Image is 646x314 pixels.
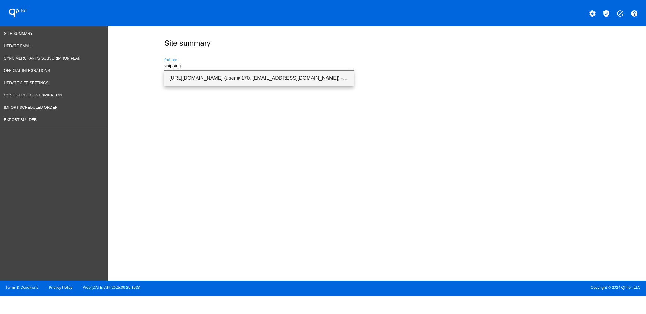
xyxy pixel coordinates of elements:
[4,81,49,85] span: Update Site Settings
[4,32,33,36] span: Site Summary
[5,285,38,290] a: Terms & Conditions
[169,71,349,86] span: [URL][DOMAIN_NAME] (user # 170, [EMAIL_ADDRESS][DOMAIN_NAME]) - Test
[589,10,596,17] mat-icon: settings
[4,118,37,122] span: Export Builder
[4,93,62,97] span: Configure logs expiration
[4,68,50,73] span: Official Integrations
[49,285,73,290] a: Privacy Policy
[328,285,641,290] span: Copyright © 2024 QPilot, LLC
[164,39,211,48] h2: Site summary
[616,10,624,17] mat-icon: add_task
[5,7,31,19] h1: QPilot
[631,10,638,17] mat-icon: help
[4,56,81,61] span: Sync Merchant's Subscription Plan
[4,105,58,110] span: Import Scheduled Order
[164,64,354,69] input: Number
[4,44,32,48] span: Update Email
[83,285,140,290] a: Web:[DATE] API:2025.09.25.1533
[602,10,610,17] mat-icon: verified_user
